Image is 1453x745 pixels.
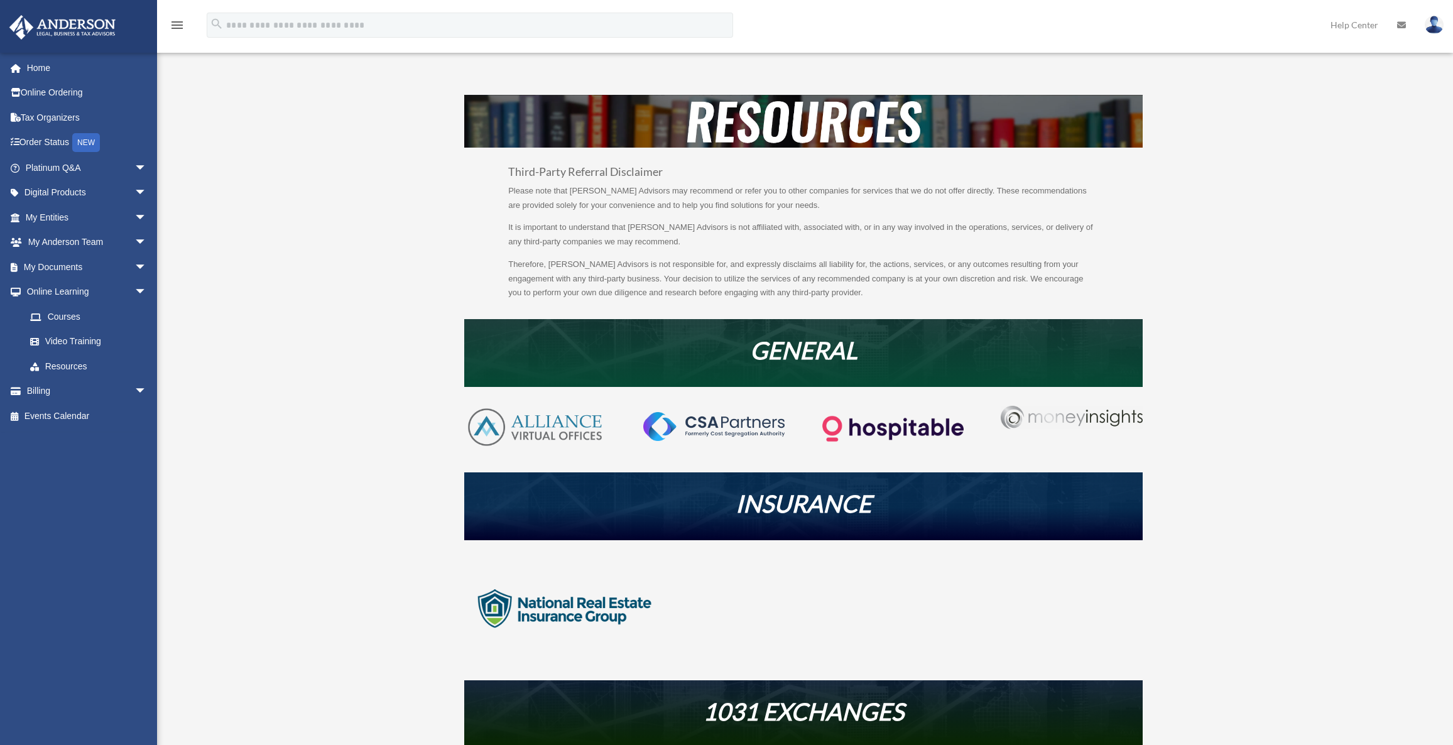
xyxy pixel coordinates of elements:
img: resources-header [464,95,1143,148]
img: AVO-logo-1-color [464,406,606,449]
div: NEW [72,133,100,152]
a: Online Learningarrow_drop_down [9,280,166,305]
a: Order StatusNEW [9,130,166,156]
a: My Anderson Teamarrow_drop_down [9,230,166,255]
em: INSURANCE [736,489,871,518]
a: Digital Productsarrow_drop_down [9,180,166,205]
a: Home [9,55,166,80]
a: Events Calendar [9,403,166,428]
p: Therefore, [PERSON_NAME] Advisors is not responsible for, and expressly disclaims all liability f... [508,258,1099,300]
img: User Pic [1425,16,1444,34]
span: arrow_drop_down [134,379,160,405]
a: My Documentsarrow_drop_down [9,254,166,280]
a: Courses [18,304,166,329]
span: arrow_drop_down [134,230,160,256]
span: arrow_drop_down [134,205,160,231]
a: Platinum Q&Aarrow_drop_down [9,155,166,180]
img: logo-nreig [464,558,665,659]
a: Online Ordering [9,80,166,106]
img: Logo-transparent-dark [822,406,964,452]
span: arrow_drop_down [134,280,160,305]
p: Please note that [PERSON_NAME] Advisors may recommend or refer you to other companies for service... [508,184,1099,221]
a: Resources [18,354,160,379]
em: GENERAL [750,335,857,364]
a: Tax Organizers [9,105,166,130]
img: Anderson Advisors Platinum Portal [6,15,119,40]
img: CSA-partners-Formerly-Cost-Segregation-Authority [643,412,785,441]
span: arrow_drop_down [134,180,160,206]
i: search [210,17,224,31]
img: Money-Insights-Logo-Silver NEW [1001,406,1142,429]
em: 1031 EXCHANGES [703,697,904,726]
a: menu [170,22,185,33]
a: Billingarrow_drop_down [9,379,166,404]
a: My Entitiesarrow_drop_down [9,205,166,230]
span: arrow_drop_down [134,155,160,181]
i: menu [170,18,185,33]
a: Video Training [18,329,166,354]
span: arrow_drop_down [134,254,160,280]
p: It is important to understand that [PERSON_NAME] Advisors is not affiliated with, associated with... [508,220,1099,258]
h3: Third-Party Referral Disclaimer [508,166,1099,184]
